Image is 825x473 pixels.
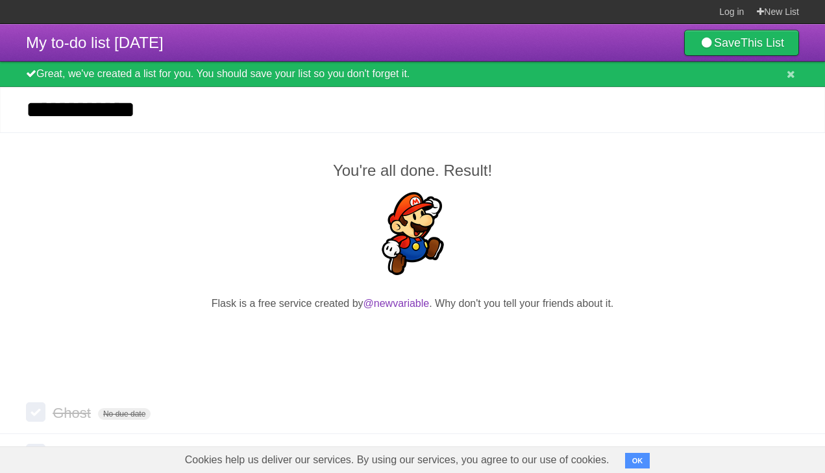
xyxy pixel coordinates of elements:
label: Done [26,444,45,463]
span: Cookies help us deliver our services. By using our services, you agree to our use of cookies. [172,447,622,473]
span: No due date [98,408,151,420]
iframe: X Post Button [389,328,436,346]
label: Done [26,402,45,422]
p: Flask is a free service created by . Why don't you tell your friends about it. [26,296,799,311]
img: Super Mario [371,192,454,275]
b: This List [741,36,784,49]
span: My to-do list [DATE] [26,34,164,51]
a: SaveThis List [684,30,799,56]
a: @newvariable [363,298,430,309]
h2: You're all done. Result! [26,159,799,182]
button: OK [625,453,650,468]
span: Ghost [53,405,94,421]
